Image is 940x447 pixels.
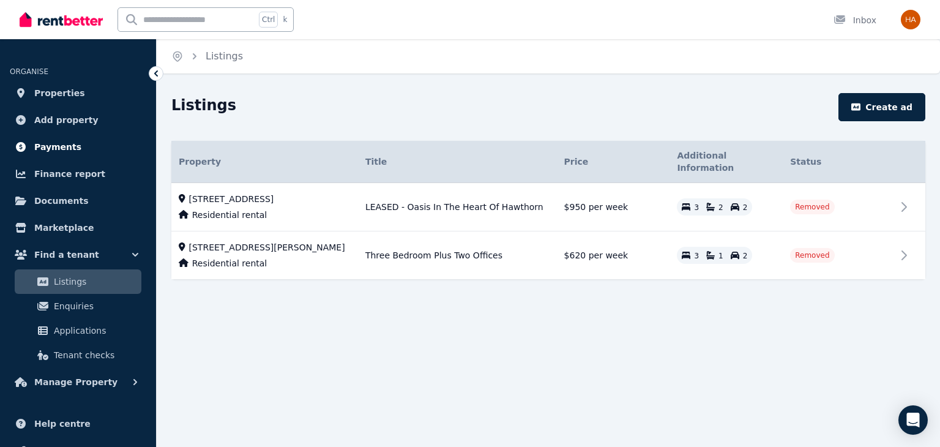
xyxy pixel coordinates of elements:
span: Listings [206,49,243,64]
span: Title [365,156,387,168]
span: 2 [743,203,748,212]
a: Marketplace [10,216,146,240]
span: Residential rental [192,257,267,269]
a: Tenant checks [15,343,141,367]
span: Residential rental [192,209,267,221]
a: Enquiries [15,294,141,318]
tr: [STREET_ADDRESS]Residential rentalLEASED - Oasis In The Heart Of Hawthorn$950 per week322Removed [171,183,925,231]
a: Applications [15,318,141,343]
a: Payments [10,135,146,159]
a: Help centre [10,411,146,436]
span: 3 [694,252,699,260]
a: Listings [15,269,141,294]
span: k [283,15,287,24]
span: 1 [718,252,723,260]
h1: Listings [171,96,236,115]
th: Additional Information [670,141,783,183]
nav: Breadcrumb [157,39,258,73]
span: Finance report [34,167,105,181]
button: Find a tenant [10,242,146,267]
a: Properties [10,81,146,105]
span: 2 [718,203,723,212]
th: Status [783,141,896,183]
tr: [STREET_ADDRESS][PERSON_NAME]Residential rentalThree Bedroom Plus Two Offices$620 per week312Removed [171,231,925,280]
a: Documents [10,189,146,213]
span: Help centre [34,416,91,431]
span: LEASED - Oasis In The Heart Of Hawthorn [365,201,543,213]
span: Enquiries [54,299,136,314]
span: Tenant checks [54,348,136,362]
span: 2 [743,252,748,260]
span: Removed [795,250,829,260]
div: Open Intercom Messenger [898,405,928,435]
div: Inbox [834,14,876,26]
img: RentBetter [20,10,103,29]
span: Add property [34,113,99,127]
td: $620 per week [557,231,670,280]
span: [STREET_ADDRESS] [189,193,274,205]
button: Manage Property [10,370,146,394]
span: 3 [694,203,699,212]
span: Find a tenant [34,247,99,262]
span: Ctrl [259,12,278,28]
span: ORGANISE [10,67,48,76]
th: Property [171,141,358,183]
a: Finance report [10,162,146,186]
span: Properties [34,86,85,100]
span: Removed [795,202,829,212]
span: Three Bedroom Plus Two Offices [365,249,502,261]
button: Create ad [838,93,925,121]
span: Applications [54,323,136,338]
span: [STREET_ADDRESS][PERSON_NAME] [189,241,345,254]
img: harveyliu168@yahoo.com.au [901,10,920,29]
span: Documents [34,193,89,208]
a: Add property [10,108,146,132]
span: Manage Property [34,375,117,389]
span: Listings [54,274,136,289]
span: Marketplace [34,220,94,235]
td: $950 per week [557,183,670,231]
th: Price [557,141,670,183]
span: Payments [34,140,81,154]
